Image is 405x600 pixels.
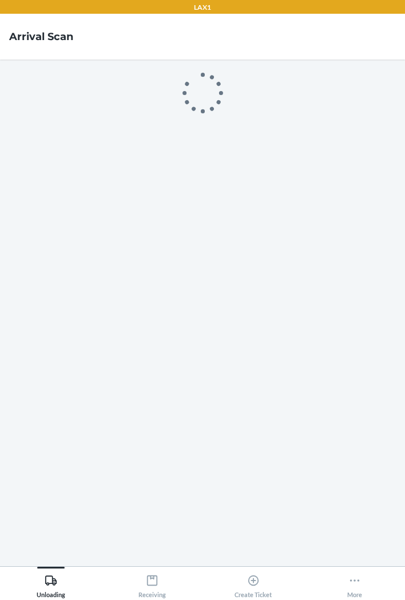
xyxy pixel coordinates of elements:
h4: Arrival Scan [9,29,73,44]
p: LAX1 [194,2,211,13]
div: Receiving [138,570,166,598]
button: More [304,567,405,598]
div: More [347,570,362,598]
button: Create Ticket [202,567,304,598]
div: Create Ticket [235,570,272,598]
div: Unloading [37,570,65,598]
button: Receiving [101,567,202,598]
